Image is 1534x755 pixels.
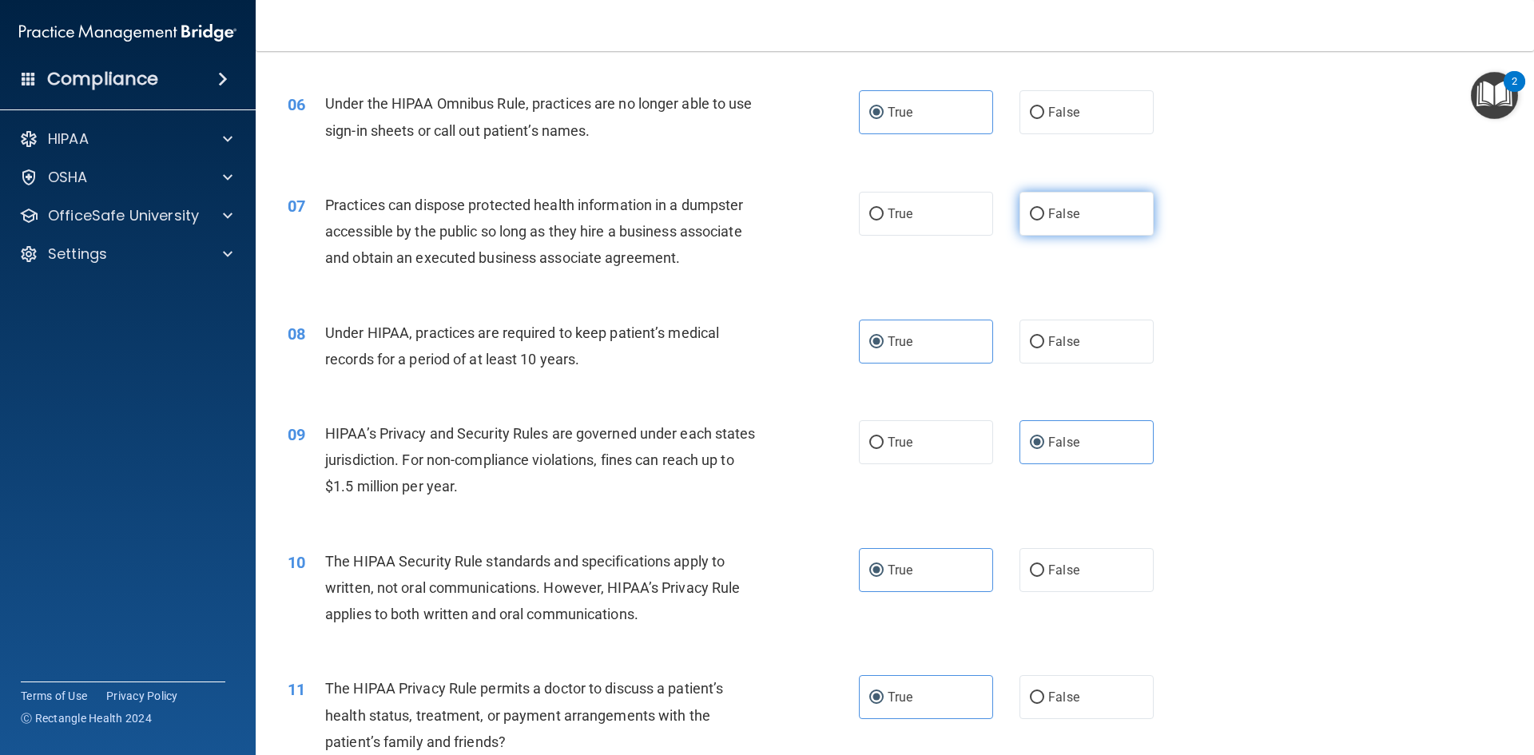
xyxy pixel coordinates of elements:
span: 08 [288,324,305,344]
span: False [1048,562,1079,578]
input: False [1030,437,1044,449]
span: True [888,334,912,349]
input: False [1030,107,1044,119]
span: HIPAA’s Privacy and Security Rules are governed under each states jurisdiction. For non-complianc... [325,425,756,495]
span: Under HIPAA, practices are required to keep patient’s medical records for a period of at least 10... [325,324,719,368]
button: Open Resource Center, 2 new notifications [1471,72,1518,119]
span: False [1048,334,1079,349]
span: 06 [288,95,305,114]
span: Ⓒ Rectangle Health 2024 [21,710,152,726]
input: True [869,565,884,577]
span: False [1048,689,1079,705]
span: Practices can dispose protected health information in a dumpster accessible by the public so long... [325,197,743,266]
span: True [888,105,912,120]
span: 10 [288,553,305,572]
input: False [1030,692,1044,704]
span: True [888,689,912,705]
span: False [1048,105,1079,120]
a: Settings [19,244,232,264]
a: OfficeSafe University [19,206,232,225]
span: 09 [288,425,305,444]
span: The HIPAA Privacy Rule permits a doctor to discuss a patient’s health status, treatment, or payme... [325,680,723,749]
span: The HIPAA Security Rule standards and specifications apply to written, not oral communications. H... [325,553,740,622]
p: HIPAA [48,129,89,149]
span: 11 [288,680,305,699]
p: OSHA [48,168,88,187]
span: Under the HIPAA Omnibus Rule, practices are no longer able to use sign-in sheets or call out pati... [325,95,753,138]
input: True [869,107,884,119]
h4: Compliance [47,68,158,90]
input: False [1030,336,1044,348]
input: True [869,209,884,221]
div: 2 [1512,81,1517,102]
p: OfficeSafe University [48,206,199,225]
span: False [1048,206,1079,221]
span: False [1048,435,1079,450]
input: True [869,692,884,704]
span: True [888,562,912,578]
a: Terms of Use [21,688,87,704]
span: 07 [288,197,305,216]
input: True [869,437,884,449]
input: False [1030,565,1044,577]
input: True [869,336,884,348]
span: True [888,435,912,450]
img: PMB logo [19,17,236,49]
a: Privacy Policy [106,688,178,704]
span: True [888,206,912,221]
p: Settings [48,244,107,264]
a: HIPAA [19,129,232,149]
a: OSHA [19,168,232,187]
input: False [1030,209,1044,221]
